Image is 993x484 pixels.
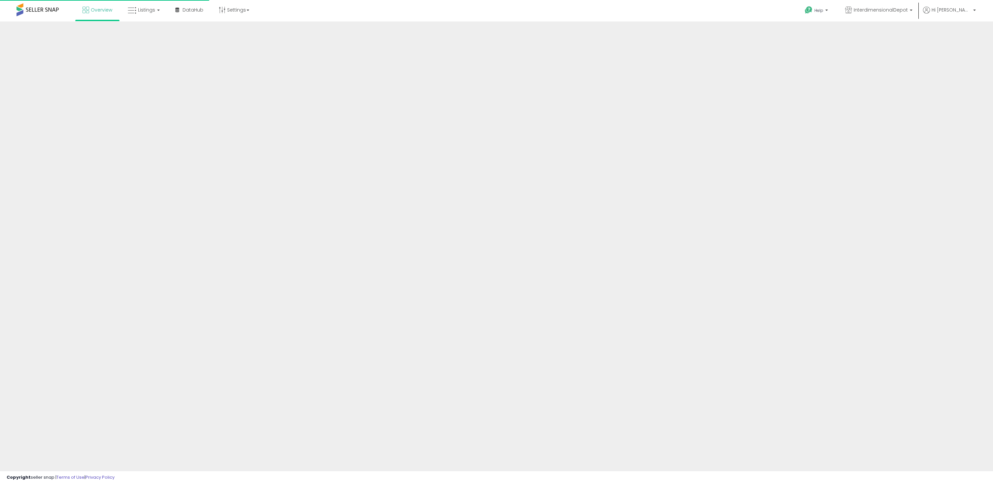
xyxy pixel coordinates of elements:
i: Get Help [805,6,813,14]
span: Hi [PERSON_NAME] [932,7,971,13]
span: DataHub [183,7,203,13]
span: Listings [138,7,155,13]
a: Hi [PERSON_NAME] [923,7,976,21]
a: Help [800,1,835,21]
span: InterdimensionalDepot [854,7,908,13]
span: Overview [91,7,112,13]
span: Help [814,8,823,13]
